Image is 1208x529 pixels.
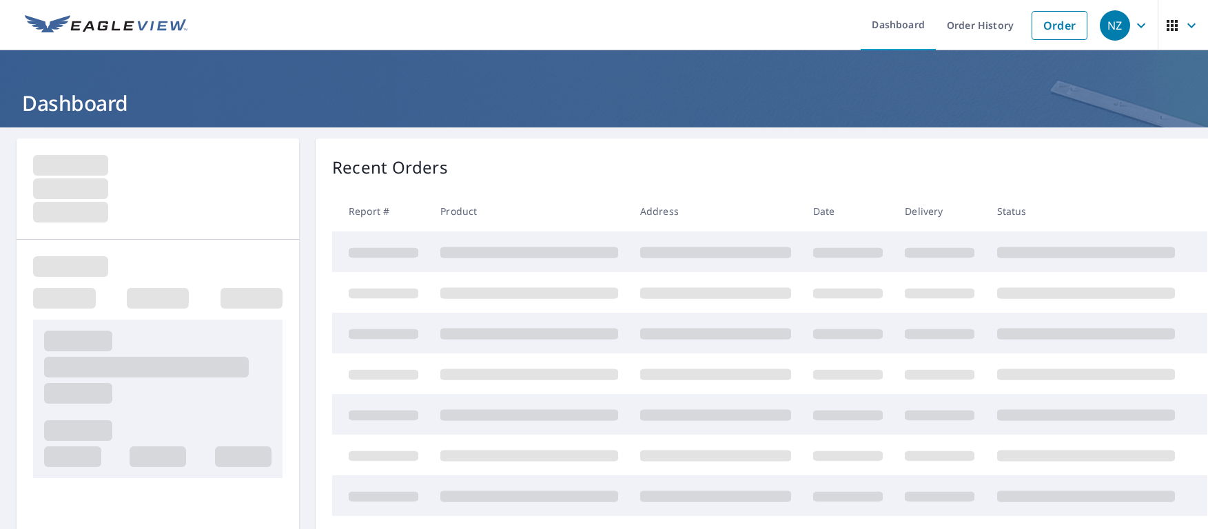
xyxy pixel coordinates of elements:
[1100,10,1130,41] div: NZ
[429,191,629,231] th: Product
[17,89,1191,117] h1: Dashboard
[629,191,802,231] th: Address
[894,191,985,231] th: Delivery
[1032,11,1087,40] a: Order
[332,155,448,180] p: Recent Orders
[25,15,187,36] img: EV Logo
[986,191,1186,231] th: Status
[332,191,429,231] th: Report #
[802,191,894,231] th: Date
